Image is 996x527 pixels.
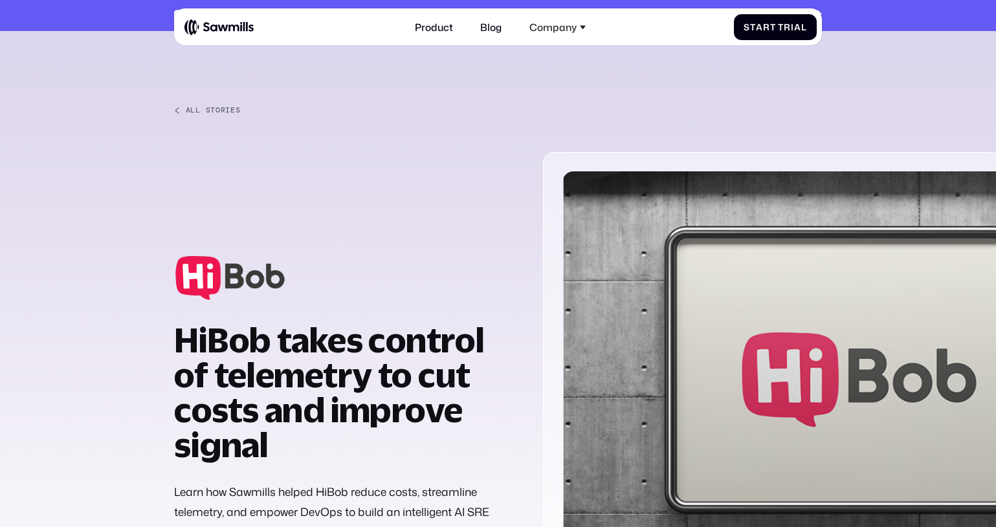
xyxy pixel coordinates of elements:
a: StartTrial [734,14,817,39]
span: l [801,22,807,32]
span: i [791,22,794,32]
a: Blog [473,14,509,41]
strong: HiBob takes control of telemetry to cut costs and improve signal [174,320,484,465]
span: r [763,22,770,32]
span: t [770,22,776,32]
span: a [794,22,801,32]
p: Learn how Sawmills helped HiBob reduce costs, streamline telemetry, and empower DevOps to build a... [174,482,519,522]
span: a [756,22,763,32]
div: All Stories [186,106,241,115]
span: r [784,22,791,32]
a: Product [408,14,461,41]
span: S [744,22,750,32]
div: Company [529,21,577,33]
span: t [750,22,756,32]
span: T [778,22,784,32]
div: Company [522,14,593,41]
a: All Stories [174,106,821,115]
